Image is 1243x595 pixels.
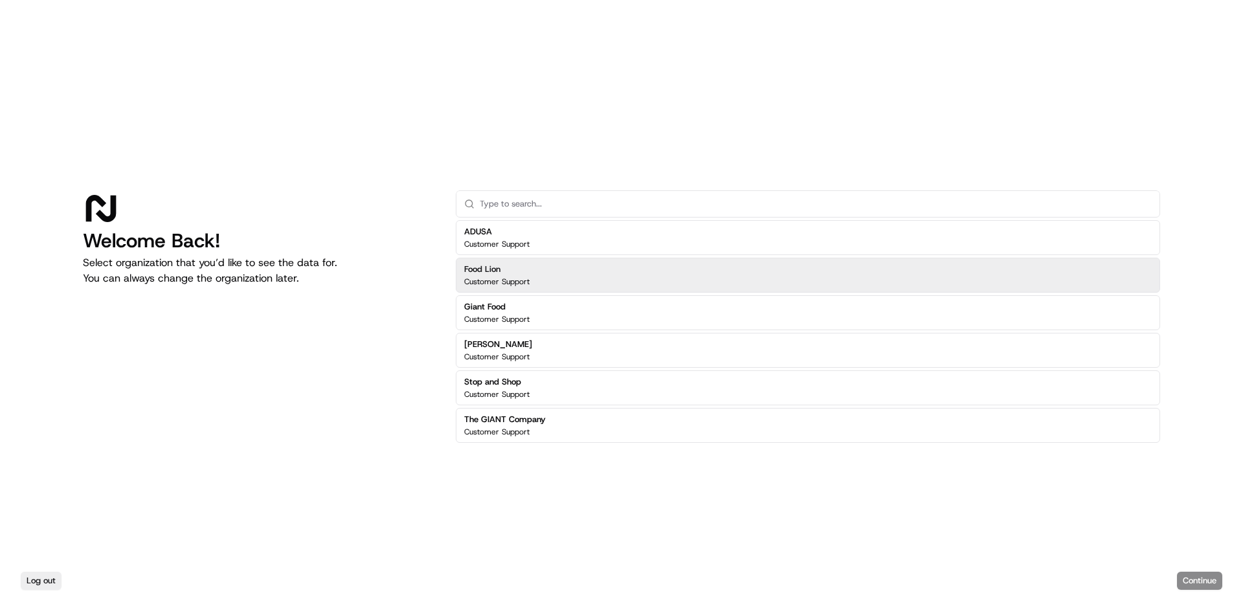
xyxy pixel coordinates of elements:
p: Select organization that you’d like to see the data for. You can always change the organization l... [83,255,435,286]
p: Customer Support [464,314,530,324]
h2: The GIANT Company [464,414,546,425]
p: Customer Support [464,239,530,249]
h1: Welcome Back! [83,229,435,253]
p: Customer Support [464,276,530,287]
h2: Stop and Shop [464,376,530,388]
h2: [PERSON_NAME] [464,339,532,350]
p: Customer Support [464,352,530,362]
h2: Food Lion [464,264,530,275]
button: Log out [21,572,62,590]
div: Suggestions [456,218,1160,445]
p: Customer Support [464,427,530,437]
h2: ADUSA [464,226,530,238]
input: Type to search... [480,191,1152,217]
p: Customer Support [464,389,530,399]
h2: Giant Food [464,301,530,313]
